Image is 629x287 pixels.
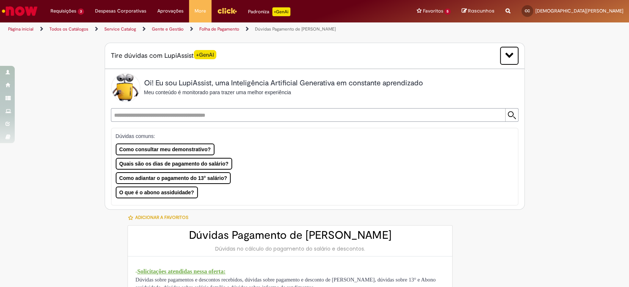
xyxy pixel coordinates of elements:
[248,7,290,16] div: Padroniza
[144,79,423,87] h2: Oi! Eu sou LupiAssist, uma Inteligência Artificial Generativa em constante aprendizado
[116,172,231,184] button: Como adiantar o pagamento do 13° salário?
[423,7,443,15] span: Favoritos
[468,7,495,14] span: Rascunhos
[116,187,198,198] button: O que é o abono assiduidade?
[194,50,217,59] span: +GenAI
[462,8,495,15] a: Rascunhos
[272,7,290,16] p: +GenAi
[127,210,192,225] button: Adicionar a Favoritos
[1,4,39,18] img: ServiceNow
[8,26,34,32] a: Página inicial
[525,8,530,13] span: CC
[137,268,226,274] span: Solicitações atendidas nessa oferta:
[217,5,237,16] img: click_logo_yellow_360x200.png
[135,229,445,241] h2: Dúvidas Pagamento de [PERSON_NAME]
[50,7,76,15] span: Requisições
[255,26,336,32] a: Dúvidas Pagamento de [PERSON_NAME]
[535,8,623,14] span: [DEMOGRAPHIC_DATA][PERSON_NAME]
[6,22,414,36] ul: Trilhas de página
[135,215,188,220] span: Adicionar a Favoritos
[135,269,137,274] span: -
[505,109,518,121] input: Submit
[135,245,445,252] div: Dúvidas no cálculo do pagamento do salário e descontos.
[116,132,505,140] p: Dúvidas comuns:
[199,26,239,32] a: Folha de Pagamento
[152,26,184,32] a: Gente e Gestão
[111,73,140,102] img: Lupi
[195,7,206,15] span: More
[95,7,146,15] span: Despesas Corporativas
[111,51,217,60] span: Tire dúvidas com LupiAssist
[78,8,84,15] span: 3
[144,89,291,95] span: Meu conteúdo é monitorado para trazer uma melhor experiência
[444,8,451,15] span: 5
[157,7,184,15] span: Aprovações
[116,143,214,155] button: Como consultar meu demonstrativo?
[49,26,88,32] a: Todos os Catálogos
[104,26,136,32] a: Service Catalog
[116,158,232,170] button: Quais são os dias de pagamento do salário?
